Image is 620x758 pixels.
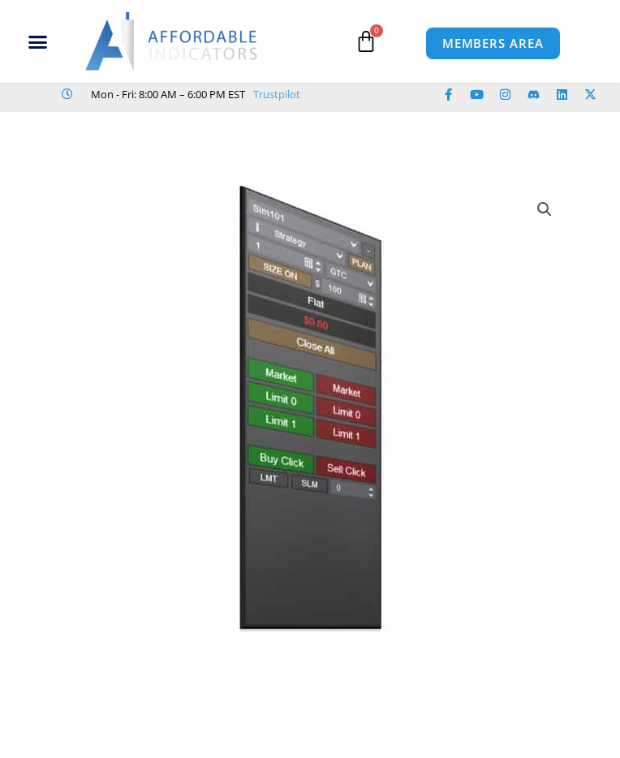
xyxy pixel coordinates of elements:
[6,26,68,57] div: Menu Toggle
[50,183,571,631] img: Essential Chart Trader Tools
[530,195,559,224] a: View full-screen image gallery
[370,24,383,37] span: 0
[85,12,260,71] img: LogoAI | Affordable Indicators – NinjaTrader
[330,18,402,65] a: 0
[253,84,300,104] a: Trustpilot
[87,84,245,104] span: Mon - Fri: 8:00 AM – 6:00 PM EST
[425,27,561,60] a: MEMBERS AREA
[442,37,544,50] span: MEMBERS AREA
